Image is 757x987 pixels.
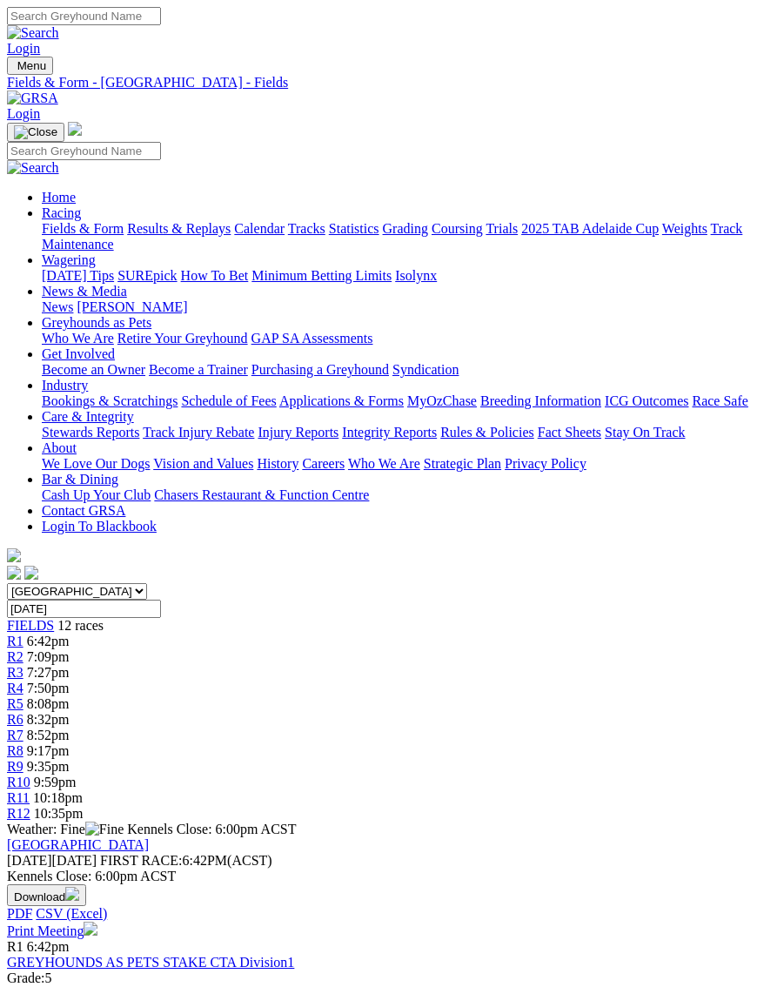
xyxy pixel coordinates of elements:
[7,790,30,805] a: R11
[42,268,750,284] div: Wagering
[342,425,437,440] a: Integrity Reports
[42,205,81,220] a: Racing
[7,665,23,680] a: R3
[27,939,70,954] span: 6:42pm
[42,331,750,346] div: Greyhounds as Pets
[57,618,104,633] span: 12 races
[7,7,161,25] input: Search
[7,75,750,91] div: Fields & Form - [GEOGRAPHIC_DATA] - Fields
[302,456,345,471] a: Careers
[100,853,272,868] span: 6:42PM(ACST)
[42,346,115,361] a: Get Involved
[692,393,747,408] a: Race Safe
[117,268,177,283] a: SUREpick
[521,221,659,236] a: 2025 TAB Adelaide Cup
[7,906,750,922] div: Download
[42,487,151,502] a: Cash Up Your Club
[27,665,70,680] span: 7:27pm
[7,923,97,938] a: Print Meeting
[42,503,125,518] a: Contact GRSA
[42,221,742,252] a: Track Maintenance
[7,712,23,727] a: R6
[42,378,88,393] a: Industry
[127,221,231,236] a: Results & Replays
[7,939,23,954] span: R1
[7,160,59,176] img: Search
[27,759,70,774] span: 9:35pm
[432,221,483,236] a: Coursing
[279,393,404,408] a: Applications & Forms
[7,955,294,970] a: GREYHOUNDS AS PETS STAKE CTA Division1
[7,106,40,121] a: Login
[329,221,379,236] a: Statistics
[424,456,501,471] a: Strategic Plan
[7,618,54,633] a: FIELDS
[42,362,145,377] a: Become an Owner
[117,331,248,346] a: Retire Your Greyhound
[7,142,161,160] input: Search
[27,712,70,727] span: 8:32pm
[181,393,276,408] a: Schedule of Fees
[258,425,338,440] a: Injury Reports
[7,775,30,789] span: R10
[42,299,73,314] a: News
[27,681,70,695] span: 7:50pm
[7,57,53,75] button: Toggle navigation
[42,362,750,378] div: Get Involved
[7,970,45,985] span: Grade:
[251,268,392,283] a: Minimum Betting Limits
[42,472,118,487] a: Bar & Dining
[7,759,23,774] a: R9
[7,634,23,648] span: R1
[42,519,157,534] a: Login To Blackbook
[27,728,70,742] span: 8:52pm
[7,548,21,562] img: logo-grsa-white.png
[42,425,139,440] a: Stewards Reports
[348,456,420,471] a: Who We Are
[68,122,82,136] img: logo-grsa-white.png
[34,775,77,789] span: 9:59pm
[251,362,389,377] a: Purchasing a Greyhound
[7,806,30,821] span: R12
[7,25,59,41] img: Search
[288,221,325,236] a: Tracks
[84,922,97,936] img: printer.svg
[7,869,750,884] div: Kennels Close: 6:00pm ACST
[42,331,114,346] a: Who We Are
[7,696,23,711] a: R5
[34,806,84,821] span: 10:35pm
[42,456,750,472] div: About
[7,743,23,758] a: R8
[42,284,127,299] a: News & Media
[251,331,373,346] a: GAP SA Assessments
[257,456,298,471] a: History
[7,906,32,921] a: PDF
[42,425,750,440] div: Care & Integrity
[7,600,161,618] input: Select date
[65,887,79,901] img: download.svg
[143,425,254,440] a: Track Injury Rebate
[7,649,23,664] a: R2
[7,681,23,695] a: R4
[7,728,23,742] a: R7
[42,409,134,424] a: Care & Integrity
[7,822,127,836] span: Weather: Fine
[7,884,86,906] button: Download
[27,634,70,648] span: 6:42pm
[662,221,707,236] a: Weights
[7,566,21,580] img: facebook.svg
[42,252,96,267] a: Wagering
[181,268,249,283] a: How To Bet
[42,315,151,330] a: Greyhounds as Pets
[234,221,285,236] a: Calendar
[36,906,107,921] a: CSV (Excel)
[505,456,586,471] a: Privacy Policy
[7,123,64,142] button: Toggle navigation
